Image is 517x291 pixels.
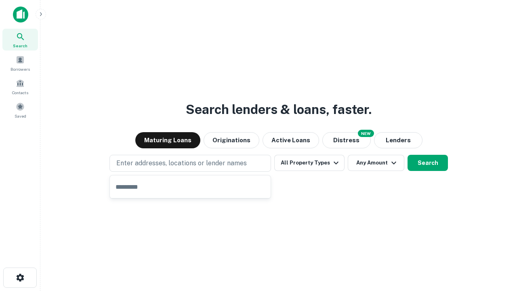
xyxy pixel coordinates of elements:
span: Contacts [12,89,28,96]
button: All Property Types [274,155,345,171]
button: Any Amount [348,155,404,171]
img: capitalize-icon.png [13,6,28,23]
iframe: Chat Widget [477,226,517,265]
h3: Search lenders & loans, faster. [186,100,372,119]
button: Enter addresses, locations or lender names [109,155,271,172]
button: Lenders [374,132,422,148]
a: Saved [2,99,38,121]
button: Search distressed loans with lien and other non-mortgage details. [322,132,371,148]
div: NEW [358,130,374,137]
button: Search [408,155,448,171]
p: Enter addresses, locations or lender names [116,158,247,168]
a: Search [2,29,38,51]
span: Borrowers [11,66,30,72]
span: Search [13,42,27,49]
button: Active Loans [263,132,319,148]
span: Saved [15,113,26,119]
a: Contacts [2,76,38,97]
button: Maturing Loans [135,132,200,148]
button: Originations [204,132,259,148]
a: Borrowers [2,52,38,74]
